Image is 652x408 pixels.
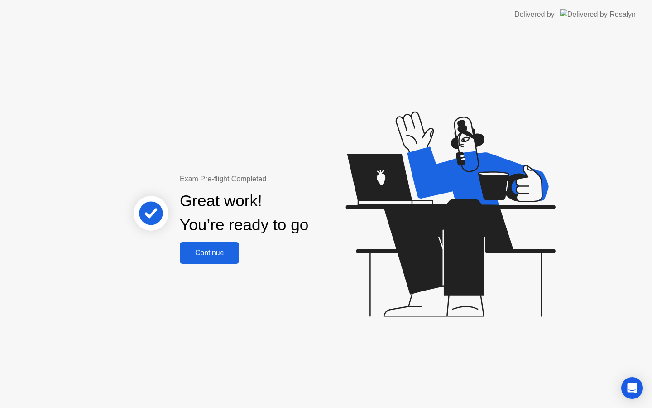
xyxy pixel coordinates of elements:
div: Continue [182,249,236,257]
div: Great work! You’re ready to go [180,189,308,237]
img: Delivered by Rosalyn [560,9,636,19]
button: Continue [180,242,239,264]
div: Open Intercom Messenger [621,377,643,399]
div: Delivered by [514,9,555,20]
div: Exam Pre-flight Completed [180,174,367,185]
